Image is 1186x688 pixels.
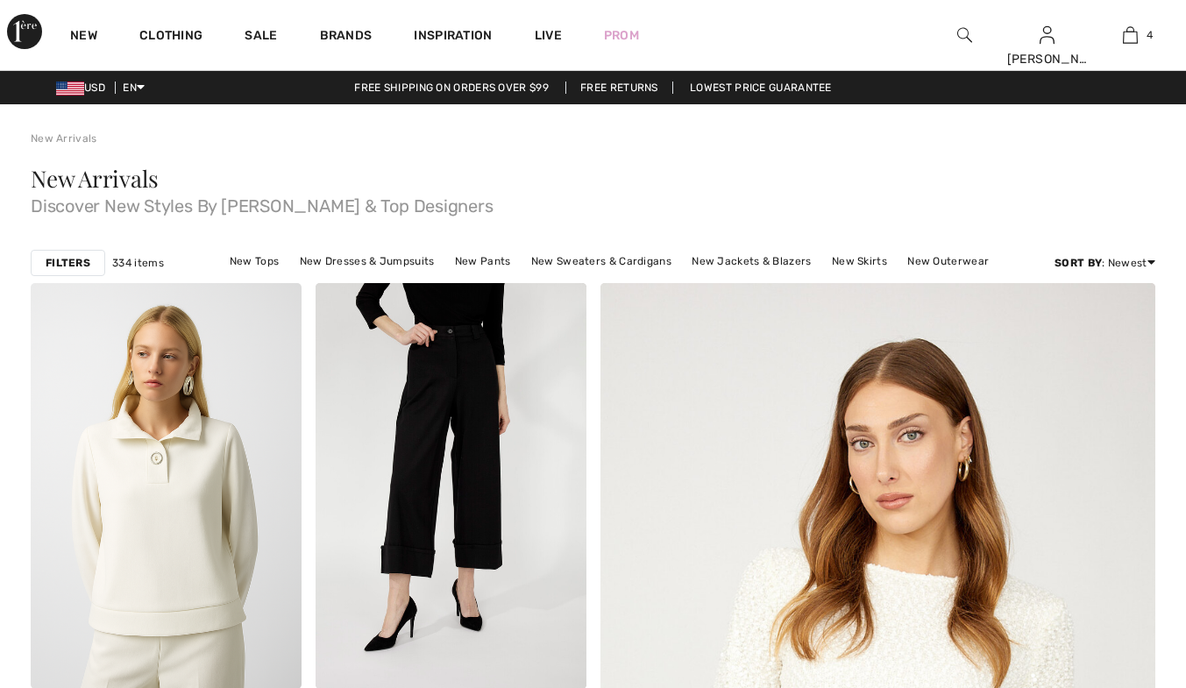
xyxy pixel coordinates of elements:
span: EN [123,82,145,94]
span: 334 items [112,255,164,271]
a: Free Returns [565,82,673,94]
img: My Bag [1123,25,1138,46]
img: US Dollar [56,82,84,96]
a: Sale [245,28,277,46]
a: New Skirts [823,250,896,273]
img: 1ère Avenue [7,14,42,49]
span: USD [56,82,112,94]
span: Discover New Styles By [PERSON_NAME] & Top Designers [31,190,1155,215]
a: Lowest Price Guarantee [676,82,846,94]
a: 4 [1090,25,1171,46]
strong: Sort By [1055,257,1102,269]
a: Live [535,26,562,45]
a: Free shipping on orders over $99 [340,82,563,94]
a: New Jackets & Blazers [683,250,820,273]
a: New [70,28,97,46]
a: New Sweaters & Cardigans [522,250,680,273]
img: My Info [1040,25,1055,46]
img: search the website [957,25,972,46]
div: : Newest [1055,255,1155,271]
a: Sign In [1040,26,1055,43]
span: 4 [1147,27,1153,43]
a: New Outerwear [898,250,998,273]
a: Prom [604,26,639,45]
a: New Tops [221,250,288,273]
a: New Arrivals [31,132,97,145]
a: New Dresses & Jumpsuits [291,250,444,273]
span: New Arrivals [31,163,158,194]
span: Inspiration [414,28,492,46]
a: Clothing [139,28,202,46]
strong: Filters [46,255,90,271]
a: Brands [320,28,373,46]
div: [PERSON_NAME] [1007,50,1089,68]
a: New Pants [446,250,520,273]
